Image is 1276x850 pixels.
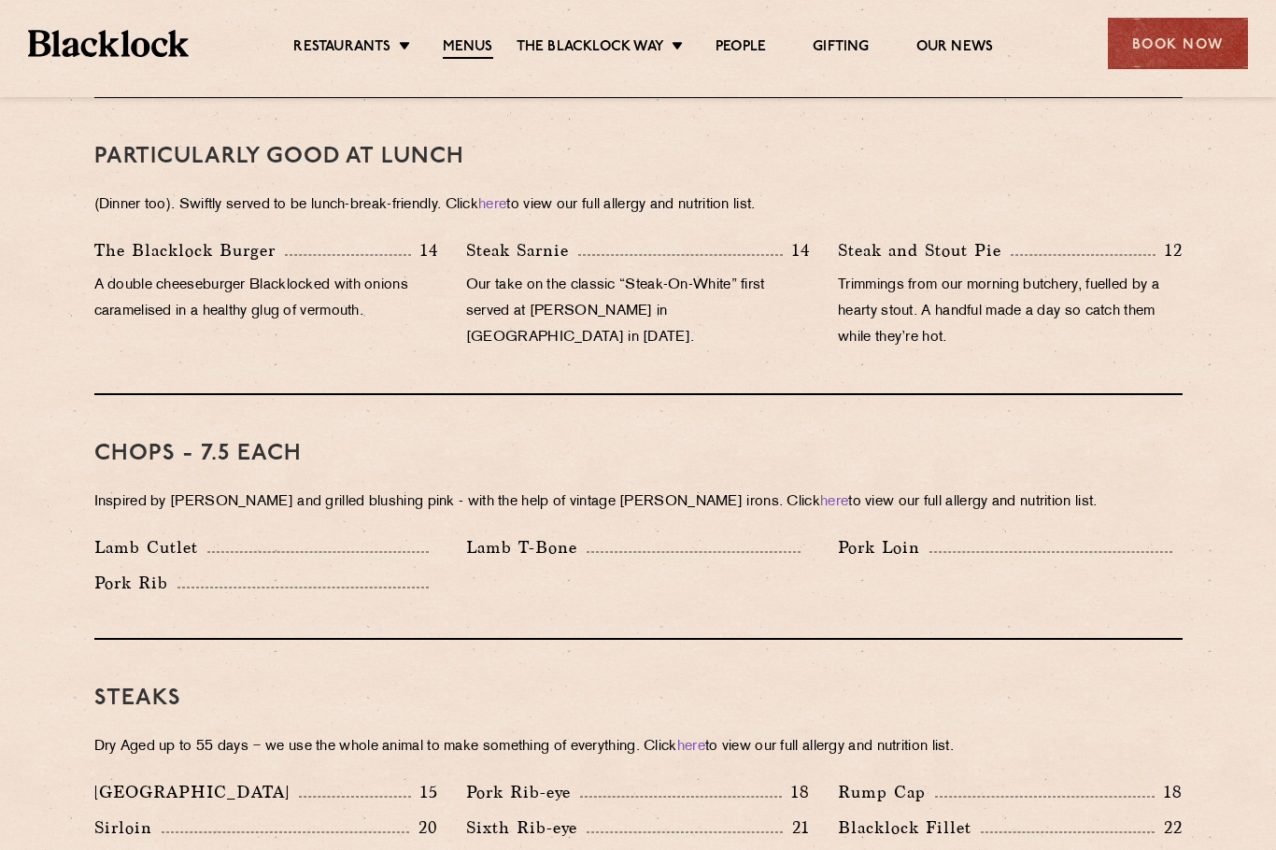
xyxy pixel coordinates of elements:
p: (Dinner too). Swiftly served to be lunch-break-friendly. Click to view our full allergy and nutri... [94,192,1183,219]
p: 18 [782,780,810,804]
p: 18 [1155,780,1183,804]
p: 12 [1155,238,1183,262]
a: Menus [443,38,493,59]
p: Dry Aged up to 55 days − we use the whole animal to make something of everything. Click to view o... [94,734,1183,760]
p: 20 [409,815,438,840]
a: The Blacklock Way [517,38,664,57]
p: Pork Rib-eye [466,779,580,805]
a: People [716,38,766,57]
p: Pork Loin [838,534,929,560]
p: Pork Rib [94,570,177,596]
p: 14 [783,238,810,262]
p: A double cheeseburger Blacklocked with onions caramelised in a healthy glug of vermouth. [94,273,438,325]
p: Sirloin [94,815,162,841]
p: Lamb T-Bone [466,534,587,560]
p: 21 [783,815,810,840]
p: 14 [411,238,438,262]
h3: PARTICULARLY GOOD AT LUNCH [94,145,1183,169]
p: Our take on the classic “Steak-On-White” first served at [PERSON_NAME] in [GEOGRAPHIC_DATA] in [D... [466,273,810,351]
p: Blacklock Fillet [838,815,981,841]
p: Steak Sarnie [466,237,578,263]
img: BL_Textured_Logo-footer-cropped.svg [28,30,189,57]
a: here [677,740,705,754]
a: here [820,495,848,509]
div: Book Now [1108,18,1248,69]
h3: Steaks [94,687,1183,711]
p: Lamb Cutlet [94,534,207,560]
a: Gifting [813,38,869,57]
p: Steak and Stout Pie [838,237,1011,263]
a: here [478,198,506,212]
a: Our News [916,38,994,57]
p: 15 [411,780,438,804]
p: The Blacklock Burger [94,237,285,263]
p: Rump Cap [838,779,935,805]
p: Inspired by [PERSON_NAME] and grilled blushing pink - with the help of vintage [PERSON_NAME] iron... [94,489,1183,516]
p: Trimmings from our morning butchery, fuelled by a hearty stout. A handful made a day so catch the... [838,273,1182,351]
p: Sixth Rib-eye [466,815,587,841]
p: [GEOGRAPHIC_DATA] [94,779,299,805]
p: 22 [1155,815,1183,840]
h3: Chops - 7.5 each [94,442,1183,466]
a: Restaurants [293,38,390,57]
